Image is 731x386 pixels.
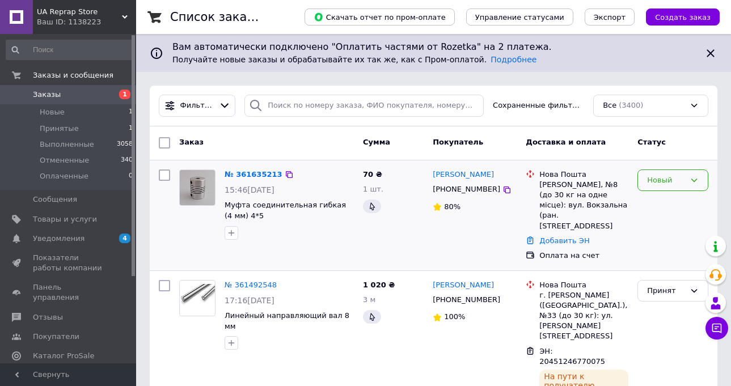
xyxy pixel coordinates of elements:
[637,138,666,146] span: Статус
[225,281,277,289] a: № 361492548
[594,13,626,22] span: Экспорт
[444,312,465,321] span: 100%
[179,138,204,146] span: Заказ
[539,169,628,180] div: Нова Пошта
[33,90,61,100] span: Заказы
[33,234,84,244] span: Уведомления
[363,281,395,289] span: 1 020 ₴
[119,234,130,243] span: 4
[129,171,133,181] span: 0
[33,312,63,323] span: Отзывы
[363,170,382,179] span: 70 ₴
[635,12,720,21] a: Создать заказ
[433,138,483,146] span: Покупатель
[37,17,136,27] div: Ваш ID: 1138223
[363,185,383,193] span: 1 шт.
[433,169,494,180] a: [PERSON_NAME]
[117,139,133,150] span: 3058
[170,10,268,24] h1: Список заказов
[539,236,589,245] a: Добавить ЭН
[225,201,346,220] a: Муфта соединительная гибкая (4 мм) 4*5
[6,40,134,60] input: Поиск
[539,347,605,366] span: ЭН: 20451246770075
[646,9,720,26] button: Создать заказ
[180,100,214,111] span: Фильтры
[491,55,536,64] a: Подробнее
[129,107,133,117] span: 1
[647,285,685,297] div: Принят
[603,100,616,111] span: Все
[655,13,711,22] span: Создать заказ
[119,90,130,99] span: 1
[33,282,105,303] span: Панель управления
[33,70,113,80] span: Заказы и сообщения
[539,290,628,342] div: г. [PERSON_NAME] ([GEOGRAPHIC_DATA].), №33 (до 30 кг): ул. [PERSON_NAME][STREET_ADDRESS]
[40,107,65,117] span: Новые
[314,12,446,22] span: Скачать отчет по пром-оплате
[129,124,133,134] span: 1
[40,155,89,166] span: Отмененные
[539,180,628,231] div: [PERSON_NAME], №8 (до 30 кг на одне місце): вул. Вокзальна (ран. [STREET_ADDRESS]
[619,101,643,109] span: (3400)
[33,253,105,273] span: Показатели работы компании
[33,351,94,361] span: Каталог ProSale
[180,170,215,205] img: Фото товару
[539,251,628,261] div: Оплата на счет
[40,171,88,181] span: Оплаченные
[647,175,685,186] div: Новый
[121,155,133,166] span: 340
[433,280,494,291] a: [PERSON_NAME]
[179,280,216,316] a: Фото товару
[180,284,215,312] img: Фото товару
[179,169,216,206] a: Фото товару
[33,194,77,205] span: Сообщения
[363,138,390,146] span: Сумма
[475,13,564,22] span: Управление статусами
[705,317,728,340] button: Чат с покупателем
[225,296,274,305] span: 17:16[DATE]
[430,182,502,197] div: [PHONE_NUMBER]
[33,214,97,224] span: Товары и услуги
[466,9,573,26] button: Управление статусами
[430,292,502,307] div: [PHONE_NUMBER]
[244,95,484,117] input: Поиск по номеру заказа, ФИО покупателя, номеру телефона, Email, номеру накладной
[493,100,584,111] span: Сохраненные фильтры:
[585,9,635,26] button: Экспорт
[363,295,375,304] span: 3 м
[225,185,274,194] span: 15:46[DATE]
[40,139,94,150] span: Выполненные
[225,311,349,330] a: Линейный направляющий вал 8 мм
[225,170,282,179] a: № 361635213
[539,280,628,290] div: Нова Пошта
[33,332,79,342] span: Покупатели
[444,202,460,211] span: 80%
[172,41,695,54] span: Вам автоматически подключено "Оплатить частями от Rozetka" на 2 платежа.
[40,124,79,134] span: Принятые
[305,9,455,26] button: Скачать отчет по пром-оплате
[526,138,606,146] span: Доставка и оплата
[172,55,536,64] span: Получайте новые заказы и обрабатывайте их так же, как с Пром-оплатой.
[37,7,122,17] span: UA Reprap Store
